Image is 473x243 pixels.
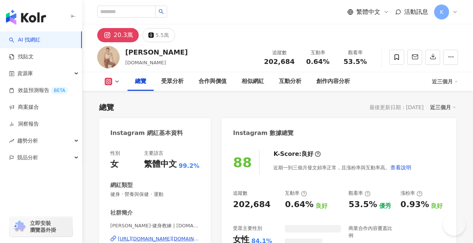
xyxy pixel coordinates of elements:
div: 追蹤數 [233,190,248,197]
div: 相似網紅 [242,77,264,86]
div: 繁體中文 [144,159,177,170]
div: 0.93% [400,199,429,210]
div: 總覽 [135,77,146,86]
div: 優秀 [379,202,391,210]
span: 查看說明 [390,164,411,170]
div: [PERSON_NAME] [125,47,188,57]
button: 20.3萬 [97,28,139,42]
span: rise [9,138,14,144]
a: 效益預測報告BETA [9,87,68,94]
div: 商業合作內容覆蓋比例 [348,225,393,239]
span: 53.5% [344,58,367,65]
div: 近期一到三個月發文頻率正常，且漲粉率與互動率高。 [273,160,412,175]
div: 網紅類型 [110,181,133,189]
div: 互動率 [285,190,307,197]
span: 立即安裝 瀏覽器外掛 [30,220,56,233]
div: 受眾分析 [161,77,184,86]
span: 202,684 [264,58,295,65]
a: chrome extension立即安裝 瀏覽器外掛 [10,216,73,237]
div: 觀看率 [348,190,371,197]
span: 活動訊息 [404,8,428,15]
button: 查看說明 [390,160,412,175]
div: 良好 [316,202,328,210]
a: 洞察報告 [9,120,39,128]
span: search [159,9,164,14]
span: [DOMAIN_NAME] [125,60,166,65]
img: chrome extension [12,221,27,233]
div: 最後更新日期：[DATE] [369,104,424,110]
span: 趨勢分析 [17,132,38,149]
span: K [440,8,443,16]
div: 追蹤數 [264,49,295,56]
img: logo [6,10,46,25]
span: 資源庫 [17,65,33,82]
div: 合作與價值 [199,77,227,86]
span: 99.2% [179,162,200,170]
div: 女 [110,159,119,170]
div: 性別 [110,150,120,157]
a: 商案媒合 [9,104,39,111]
div: 88 [233,155,252,170]
a: 找貼文 [9,53,34,61]
span: 繁體中文 [356,8,380,16]
div: 社群簡介 [110,209,133,217]
div: 202,684 [233,199,270,210]
div: 近三個月 [432,76,458,87]
div: K-Score : [273,150,321,158]
div: 5.5萬 [156,30,169,40]
div: Instagram 網紅基本資料 [110,129,183,137]
div: 互動分析 [279,77,301,86]
div: 受眾主要性別 [233,225,262,232]
span: 0.64% [306,58,329,65]
div: 20.3萬 [114,30,133,40]
div: 總覽 [99,102,114,113]
div: 主要語言 [144,150,163,157]
img: KOL Avatar [97,46,120,68]
div: 互動率 [304,49,332,56]
div: 創作內容分析 [316,77,350,86]
span: 健身 · 營養與保健 · 運動 [110,191,199,198]
div: [URL][DOMAIN_NAME][DOMAIN_NAME] [118,236,199,242]
a: [URL][DOMAIN_NAME][DOMAIN_NAME] [110,236,199,242]
button: 5.5萬 [142,28,175,42]
span: 競品分析 [17,149,38,166]
div: 漲粉率 [400,190,423,197]
div: 近三個月 [430,102,456,112]
span: [PERSON_NAME]·健身教練 | [DOMAIN_NAME] [110,222,199,229]
iframe: Help Scout Beacon - Open [443,213,466,236]
div: 0.64% [285,199,313,210]
div: 觀看率 [341,49,369,56]
div: Instagram 數據總覽 [233,129,294,137]
div: 良好 [431,202,443,210]
a: searchAI 找網紅 [9,36,40,44]
div: 良好 [301,150,313,158]
div: 53.5% [348,199,377,210]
